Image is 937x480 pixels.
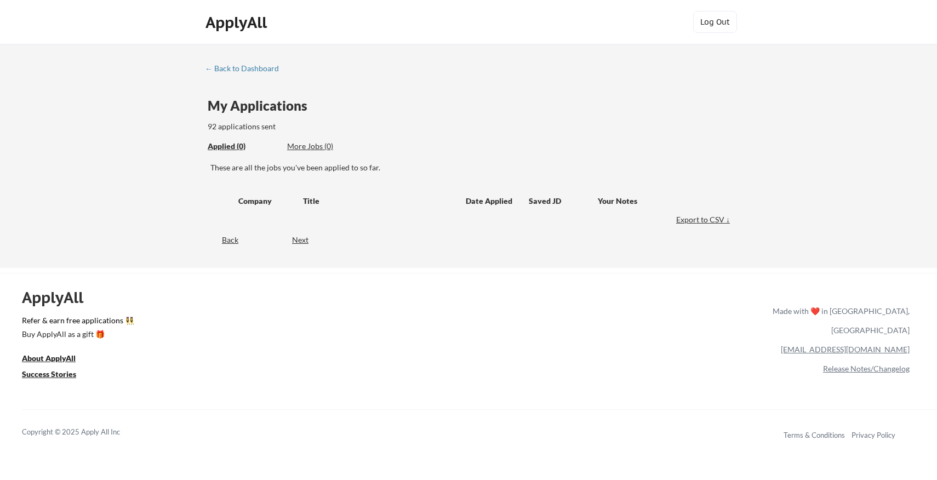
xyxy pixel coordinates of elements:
button: Log Out [693,11,737,33]
u: About ApplyAll [22,353,76,363]
a: Refer & earn free applications 👯‍♀️ [22,317,544,328]
div: Next [292,235,321,245]
div: Date Applied [466,196,514,207]
div: These are all the jobs you've been applied to so far. [208,141,279,152]
div: My Applications [208,99,316,112]
div: Copyright © 2025 Apply All Inc [22,427,148,438]
a: Terms & Conditions [784,431,845,439]
div: These are all the jobs you've been applied to so far. [210,162,733,173]
u: Success Stories [22,369,76,379]
div: These are job applications we think you'd be a good fit for, but couldn't apply you to automatica... [287,141,368,152]
a: Success Stories [22,368,91,382]
div: Applied (0) [208,141,279,152]
a: [EMAIL_ADDRESS][DOMAIN_NAME] [781,345,910,354]
div: Buy ApplyAll as a gift 🎁 [22,330,132,338]
div: Title [303,196,455,207]
div: Export to CSV ↓ [676,214,733,225]
a: Buy ApplyAll as a gift 🎁 [22,328,132,342]
div: Your Notes [598,196,723,207]
div: ApplyAll [205,13,270,32]
a: ← Back to Dashboard [205,64,287,75]
div: ← Back to Dashboard [205,65,287,72]
div: Back [205,235,238,245]
div: More Jobs (0) [287,141,368,152]
div: Saved JD [529,191,598,210]
div: Company [238,196,293,207]
a: Privacy Policy [852,431,895,439]
div: 92 applications sent [208,121,420,132]
div: Made with ❤️ in [GEOGRAPHIC_DATA], [GEOGRAPHIC_DATA] [768,301,910,340]
a: About ApplyAll [22,352,91,366]
a: Release Notes/Changelog [823,364,910,373]
div: ApplyAll [22,288,96,307]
